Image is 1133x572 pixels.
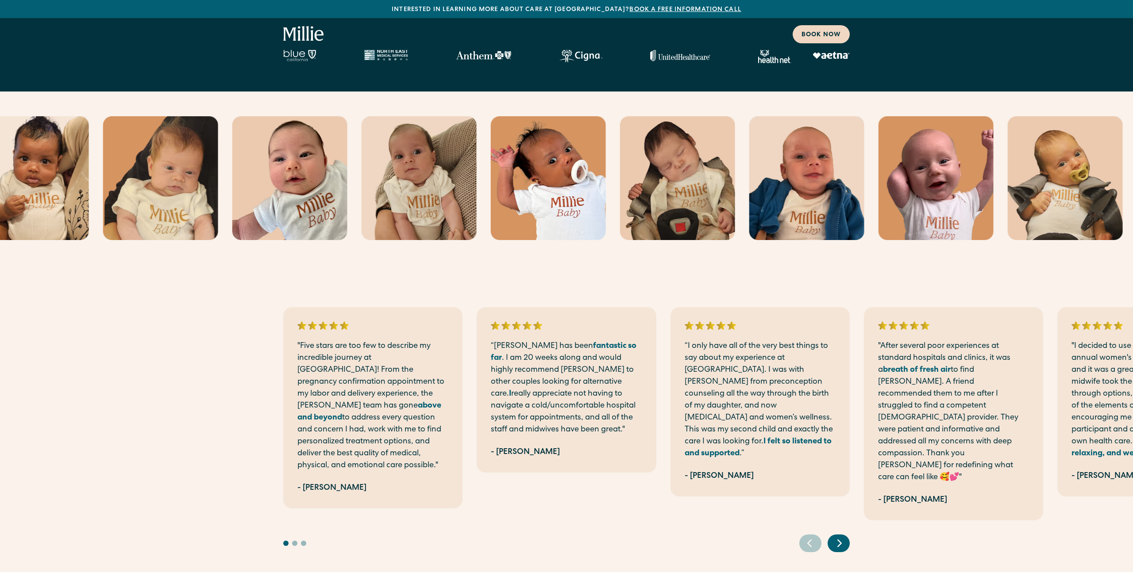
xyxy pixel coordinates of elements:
img: Baby wearing Millie shirt [1008,116,1123,240]
img: Anthem Logo [456,51,511,60]
img: 5 stars rating [878,321,929,330]
img: 5 stars rating [297,321,349,330]
div: - [PERSON_NAME] [297,482,366,494]
img: Cigna logo [559,48,602,62]
img: Baby wearing Millie shirt [620,116,735,240]
div: 2 / 7 [477,307,656,473]
div: - [PERSON_NAME] [491,446,560,458]
a: home [283,26,324,42]
img: Baby wearing Millie shirt [103,116,218,240]
img: North East Medical Services logo [364,49,408,61]
div: 3 / 7 [671,307,850,496]
a: Book a free information call [629,7,741,13]
button: Go to slide 3 [301,541,306,546]
div: 1 / 7 [283,307,462,508]
img: Blue California logo [283,49,316,61]
img: Baby wearing Millie shirt [491,116,606,240]
strong: I [509,390,511,398]
p: "After several poor experiences at standard hospitals and clinics, it was a to find [PERSON_NAME]... [878,340,1029,484]
div: 4 / 7 [864,307,1043,520]
img: United Healthcare logo [650,49,710,61]
img: 5 stars rating [1071,321,1123,330]
div: Book now [802,31,841,40]
strong: breath of fresh air [883,366,951,374]
button: Go to slide 2 [292,541,297,546]
img: Healthnet logo [758,47,791,63]
p: “I only have all of the very best things to say about my experience at [GEOGRAPHIC_DATA]. I was w... [685,340,836,460]
a: Book now [793,25,850,43]
img: Baby wearing Millie shirt [879,116,994,240]
img: Aetna logo [813,52,850,59]
img: Baby wearing Millie shirt [232,116,347,240]
img: 5 stars rating [491,321,542,330]
div: - [PERSON_NAME] [878,494,947,506]
button: Go to slide 1 [283,541,289,546]
p: "Five stars are too few to describe my incredible journey at [GEOGRAPHIC_DATA]! From the pregnanc... [297,340,448,472]
div: Next slide [828,534,850,552]
div: Previous slide [799,534,821,552]
img: Baby wearing Millie shirt [749,116,864,240]
img: Baby wearing Millie shirt [362,116,477,240]
img: 5 stars rating [685,321,736,330]
div: - [PERSON_NAME] [685,470,754,482]
p: “[PERSON_NAME] has been . I am 20 weeks along and would highly recommend [PERSON_NAME] to other c... [491,340,642,436]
